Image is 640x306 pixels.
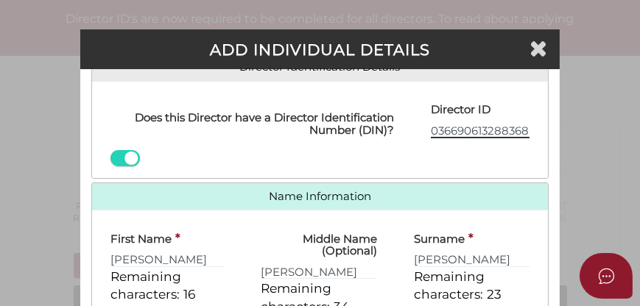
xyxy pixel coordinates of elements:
[414,268,502,302] span: Remaining characters: 23
[261,233,377,257] h4: Middle Name (Optional)
[110,233,172,246] h4: First Name
[110,268,195,302] span: Remaining characters: 16
[580,253,633,299] button: Open asap
[414,233,465,246] h4: Surname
